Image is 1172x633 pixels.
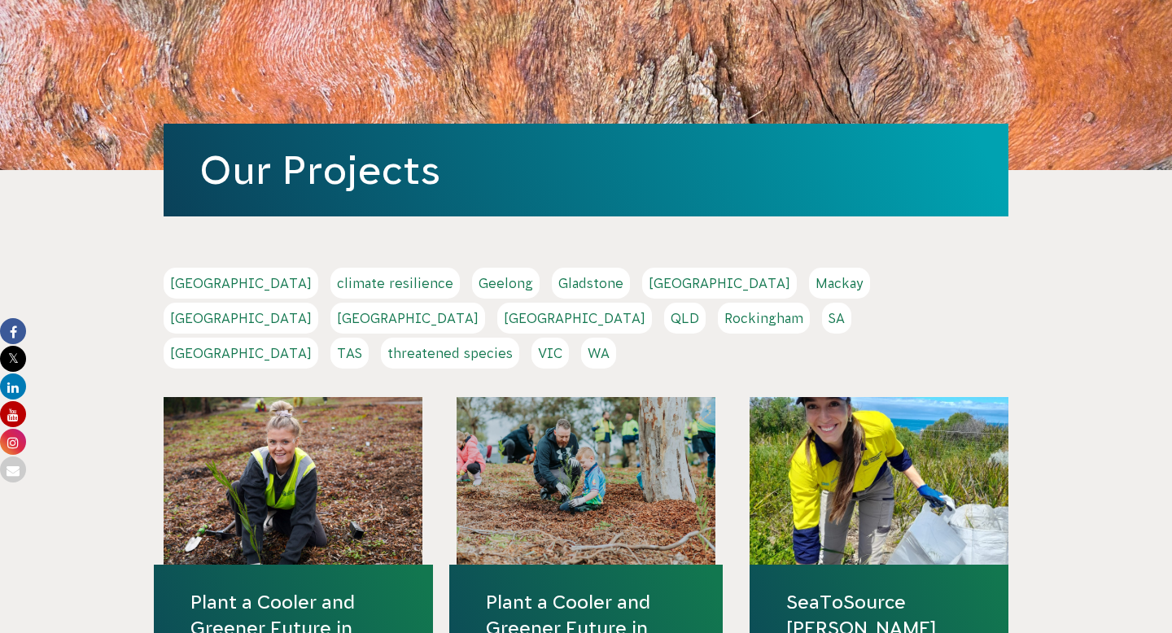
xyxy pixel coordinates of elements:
a: threatened species [381,338,519,369]
a: Geelong [472,268,540,299]
a: Our Projects [199,148,440,192]
a: [GEOGRAPHIC_DATA] [642,268,797,299]
a: Mackay [809,268,870,299]
a: VIC [531,338,569,369]
a: WA [581,338,616,369]
a: [GEOGRAPHIC_DATA] [164,303,318,334]
a: [GEOGRAPHIC_DATA] [497,303,652,334]
a: [GEOGRAPHIC_DATA] [164,338,318,369]
a: TAS [330,338,369,369]
a: [GEOGRAPHIC_DATA] [164,268,318,299]
a: [GEOGRAPHIC_DATA] [330,303,485,334]
a: Rockingham [718,303,810,334]
a: QLD [664,303,706,334]
a: climate resilience [330,268,460,299]
a: SA [822,303,851,334]
a: Gladstone [552,268,630,299]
